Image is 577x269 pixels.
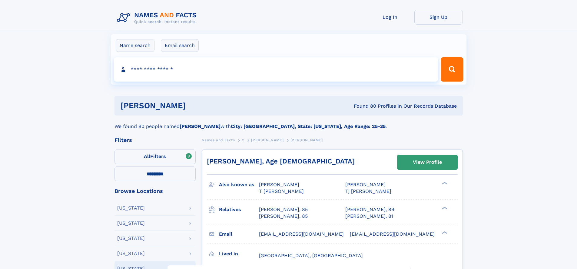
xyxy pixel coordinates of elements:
a: Names and Facts [202,136,235,144]
a: View Profile [397,155,457,170]
label: Email search [161,39,199,52]
div: ❯ [440,230,448,234]
img: Logo Names and Facts [114,10,202,26]
span: [PERSON_NAME] [345,182,386,187]
a: [PERSON_NAME], 81 [345,213,393,220]
span: [EMAIL_ADDRESS][DOMAIN_NAME] [350,231,435,237]
h3: Lived in [219,249,259,259]
h3: Email [219,229,259,239]
div: We found 80 people named with . [114,116,463,130]
a: Log In [366,10,414,25]
span: [PERSON_NAME] [290,138,323,142]
a: [PERSON_NAME], Age [DEMOGRAPHIC_DATA] [207,157,355,165]
a: [PERSON_NAME], 85 [259,213,308,220]
span: [EMAIL_ADDRESS][DOMAIN_NAME] [259,231,344,237]
div: Browse Locations [114,188,196,194]
a: [PERSON_NAME] [251,136,284,144]
span: All [144,153,150,159]
a: [PERSON_NAME], 89 [345,206,394,213]
div: View Profile [413,155,442,169]
div: [US_STATE] [117,206,145,210]
h3: Also known as [219,180,259,190]
div: ❯ [440,206,448,210]
button: Search Button [441,57,463,82]
div: [US_STATE] [117,221,145,226]
div: Found 80 Profiles In Our Records Database [270,103,457,109]
span: [PERSON_NAME] [251,138,284,142]
span: C [242,138,244,142]
span: Tj [PERSON_NAME] [345,188,391,194]
span: [PERSON_NAME] [259,182,299,187]
input: search input [114,57,438,82]
span: T [PERSON_NAME] [259,188,304,194]
a: [PERSON_NAME], 85 [259,206,308,213]
a: C [242,136,244,144]
div: ❯ [440,181,448,185]
div: [US_STATE] [117,236,145,241]
div: [US_STATE] [117,251,145,256]
h3: Relatives [219,204,259,215]
b: City: [GEOGRAPHIC_DATA], State: [US_STATE], Age Range: 25-35 [231,123,386,129]
a: Sign Up [414,10,463,25]
span: [GEOGRAPHIC_DATA], [GEOGRAPHIC_DATA] [259,253,363,258]
h1: [PERSON_NAME] [121,102,270,109]
div: Filters [114,137,196,143]
label: Filters [114,150,196,164]
b: [PERSON_NAME] [180,123,221,129]
label: Name search [116,39,154,52]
